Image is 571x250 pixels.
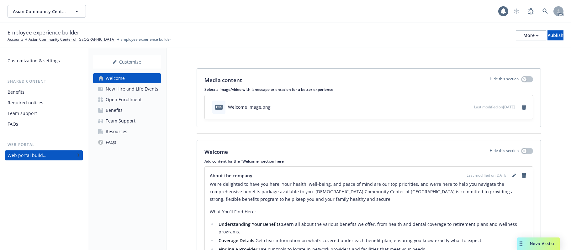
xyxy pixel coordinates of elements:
[106,84,158,94] div: New Hire and Life Events
[520,172,528,179] a: remove
[93,56,161,68] button: Customize
[106,127,127,137] div: Resources
[517,237,525,250] div: Drag to move
[520,103,528,111] a: remove
[5,150,83,160] a: Web portal builder
[93,84,161,94] a: New Hire and Life Events
[106,105,123,115] div: Benefits
[5,119,83,129] a: FAQs
[228,104,271,110] div: Welcome image.png
[490,76,519,84] p: Hide this section
[466,104,472,110] button: preview file
[204,148,228,156] p: Welcome
[5,56,83,66] a: Customization & settings
[219,221,282,227] strong: Understanding Your Benefits:
[5,142,83,148] div: Web portal
[8,150,46,160] div: Web portal builder
[204,87,533,92] p: Select a image/video with landscape orientation for a better experience
[525,5,537,18] a: Report a Bug
[120,37,171,42] span: Employee experience builder
[210,180,528,203] p: We're delighted to have you here. Your health, well-being, and peace of mind are our top prioriti...
[8,108,37,118] div: Team support
[490,148,519,156] p: Hide this section
[106,73,125,83] div: Welcome
[517,237,560,250] button: Nova Assist
[5,98,83,108] a: Required notices
[8,56,60,66] div: Customization & settings
[530,241,555,246] span: Nova Assist
[13,8,67,15] span: Asian Community Center of [GEOGRAPHIC_DATA]
[93,95,161,105] a: Open Enrollment
[456,104,461,110] button: download file
[8,37,24,42] a: Accounts
[8,29,79,37] span: Employee experience builder
[8,87,24,97] div: Benefits
[510,5,523,18] a: Start snowing
[210,172,252,179] span: About the company
[8,98,43,108] div: Required notices
[5,87,83,97] a: Benefits
[217,221,528,236] li: Learn all about the various benefits we offer, from health and dental coverage to retirement plan...
[106,116,135,126] div: Team Support
[217,237,528,244] li: Get clear information on what’s covered under each benefit plan, ensuring you know exactly what t...
[547,31,563,40] div: Publish
[93,105,161,115] a: Benefits
[523,31,539,40] div: More
[93,127,161,137] a: Resources
[539,5,552,18] a: Search
[29,37,115,42] a: Asian Community Center of [GEOGRAPHIC_DATA]
[474,104,515,110] span: Last modified on [DATE]
[106,137,116,147] div: FAQs
[93,116,161,126] a: Team Support
[547,30,563,40] button: Publish
[467,173,508,178] span: Last modified on [DATE]
[204,159,533,164] p: Add content for the "Welcome" section here
[210,208,528,216] p: What You’ll Find Here:
[219,237,256,243] strong: Coverage Details:
[93,137,161,147] a: FAQs
[8,5,86,18] button: Asian Community Center of [GEOGRAPHIC_DATA]
[8,119,18,129] div: FAQs
[516,30,546,40] button: More
[106,95,142,105] div: Open Enrollment
[5,78,83,85] div: Shared content
[5,108,83,118] a: Team support
[204,76,242,84] p: Media content
[215,105,223,109] span: png
[93,73,161,83] a: Welcome
[510,172,518,179] a: editPencil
